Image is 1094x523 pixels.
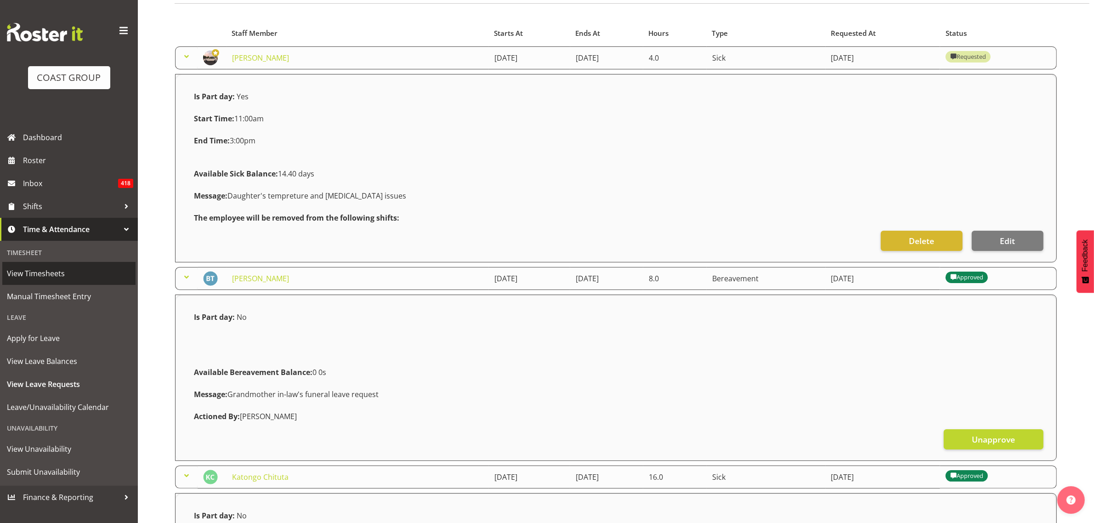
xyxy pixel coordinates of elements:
[2,327,136,350] a: Apply for Leave
[194,411,240,421] strong: Actioned By:
[489,466,570,489] td: [DATE]
[2,460,136,483] a: Submit Unavailability
[2,262,136,285] a: View Timesheets
[194,114,234,124] strong: Start Time:
[575,28,638,39] div: Ends At
[194,114,264,124] span: 11:00am
[2,373,136,396] a: View Leave Requests
[194,169,278,179] strong: Available Sick Balance:
[23,131,133,144] span: Dashboard
[643,466,707,489] td: 16.0
[194,511,235,521] strong: Is Part day:
[712,28,820,39] div: Type
[2,438,136,460] a: View Unavailability
[707,46,826,69] td: Sick
[237,312,247,322] span: No
[2,243,136,262] div: Timesheet
[7,377,131,391] span: View Leave Requests
[7,465,131,479] span: Submit Unavailability
[23,176,118,190] span: Inbox
[648,28,701,39] div: Hours
[826,466,941,489] td: [DATE]
[831,28,935,39] div: Requested At
[2,396,136,419] a: Leave/Unavailability Calendar
[37,71,101,85] div: COAST GROUP
[203,470,218,484] img: katongo-chituta1136.jpg
[118,179,133,188] span: 418
[237,511,247,521] span: No
[972,231,1043,251] button: Edit
[944,429,1043,449] button: Unapprove
[7,400,131,414] span: Leave/Unavailability Calendar
[194,191,227,201] strong: Message:
[23,153,133,167] span: Roster
[194,91,235,102] strong: Is Part day:
[2,308,136,327] div: Leave
[1000,235,1015,247] span: Edit
[232,53,289,63] a: [PERSON_NAME]
[707,466,826,489] td: Sick
[881,231,963,251] button: Delete
[232,472,289,482] a: Katongo Chituta
[194,389,227,399] strong: Message:
[194,213,399,223] strong: The employee will be removed from the following shifts:
[7,23,83,41] img: Rosterit website logo
[643,267,707,290] td: 8.0
[826,46,941,69] td: [DATE]
[194,136,230,146] strong: End Time:
[23,222,119,236] span: Time & Attendance
[188,163,1043,185] div: 14.40 days
[188,383,1043,405] div: Grandmother in-law's funeral leave request
[7,442,131,456] span: View Unavailability
[188,361,1043,383] div: 0 0s
[1077,230,1094,293] button: Feedback - Show survey
[1066,495,1076,505] img: help-xxl-2.png
[494,28,565,39] div: Starts At
[194,367,312,377] strong: Available Bereavement Balance:
[237,91,249,102] span: Yes
[232,273,289,284] a: [PERSON_NAME]
[950,470,983,481] div: Approved
[188,185,1043,207] div: Daughter's tempreture and [MEDICAL_DATA] issues
[232,28,483,39] div: Staff Member
[188,405,1043,427] div: [PERSON_NAME]
[489,46,570,69] td: [DATE]
[489,267,570,290] td: [DATE]
[194,312,235,322] strong: Is Part day:
[946,28,1052,39] div: Status
[7,331,131,345] span: Apply for Leave
[826,267,941,290] td: [DATE]
[2,350,136,373] a: View Leave Balances
[203,271,218,286] img: benjamin-thomas-geden4470.jpg
[194,136,255,146] span: 3:00pm
[203,51,218,65] img: oliver-denforddc9b330c7edf492af7a6959a6be0e48b.png
[707,267,826,290] td: Bereavement
[643,46,707,69] td: 4.0
[570,46,643,69] td: [DATE]
[2,419,136,438] div: Unavailability
[7,267,131,280] span: View Timesheets
[1081,239,1089,272] span: Feedback
[950,51,986,62] div: Requested
[972,433,1015,445] span: Unapprove
[23,490,119,504] span: Finance & Reporting
[7,290,131,303] span: Manual Timesheet Entry
[570,466,643,489] td: [DATE]
[570,267,643,290] td: [DATE]
[950,272,983,283] div: Approved
[7,354,131,368] span: View Leave Balances
[909,235,934,247] span: Delete
[2,285,136,308] a: Manual Timesheet Entry
[23,199,119,213] span: Shifts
